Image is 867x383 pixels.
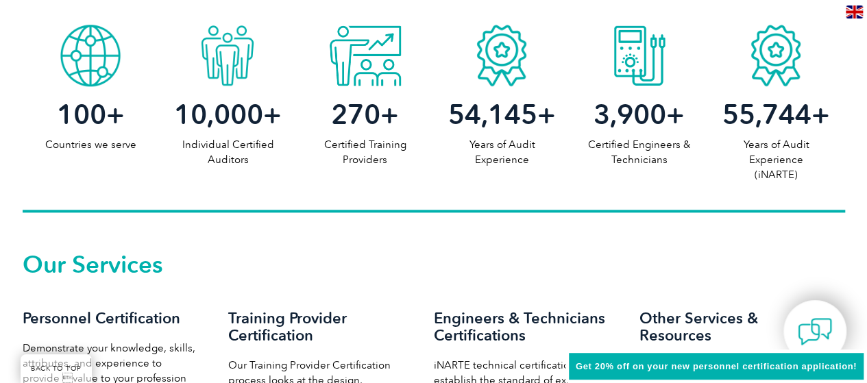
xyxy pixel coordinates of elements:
h2: + [296,103,433,125]
h3: Engineers & Technicians Certifications [434,310,612,344]
h3: Training Provider Certification [228,310,406,344]
img: contact-chat.png [798,314,832,349]
p: Individual Certified Auditors [159,137,296,167]
p: Countries we serve [23,137,160,152]
span: 55,744 [722,98,811,131]
h3: Personnel Certification [23,310,201,327]
h3: Other Services & Resources [639,310,818,344]
span: 270 [331,98,380,131]
p: Certified Engineers & Technicians [570,137,707,167]
h2: + [433,103,570,125]
h2: + [707,103,844,125]
p: Years of Audit Experience (iNARTE) [707,137,844,182]
h2: + [159,103,296,125]
span: 3,900 [594,98,666,131]
span: Get 20% off on your new personnel certification application! [576,361,857,371]
span: 100 [57,98,106,131]
a: BACK TO TOP [21,354,92,383]
h2: + [570,103,707,125]
span: 54,145 [448,98,537,131]
img: en [846,5,863,18]
h2: Our Services [23,254,845,275]
p: Certified Training Providers [296,137,433,167]
span: 10,000 [174,98,263,131]
p: Years of Audit Experience [433,137,570,167]
h2: + [23,103,160,125]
